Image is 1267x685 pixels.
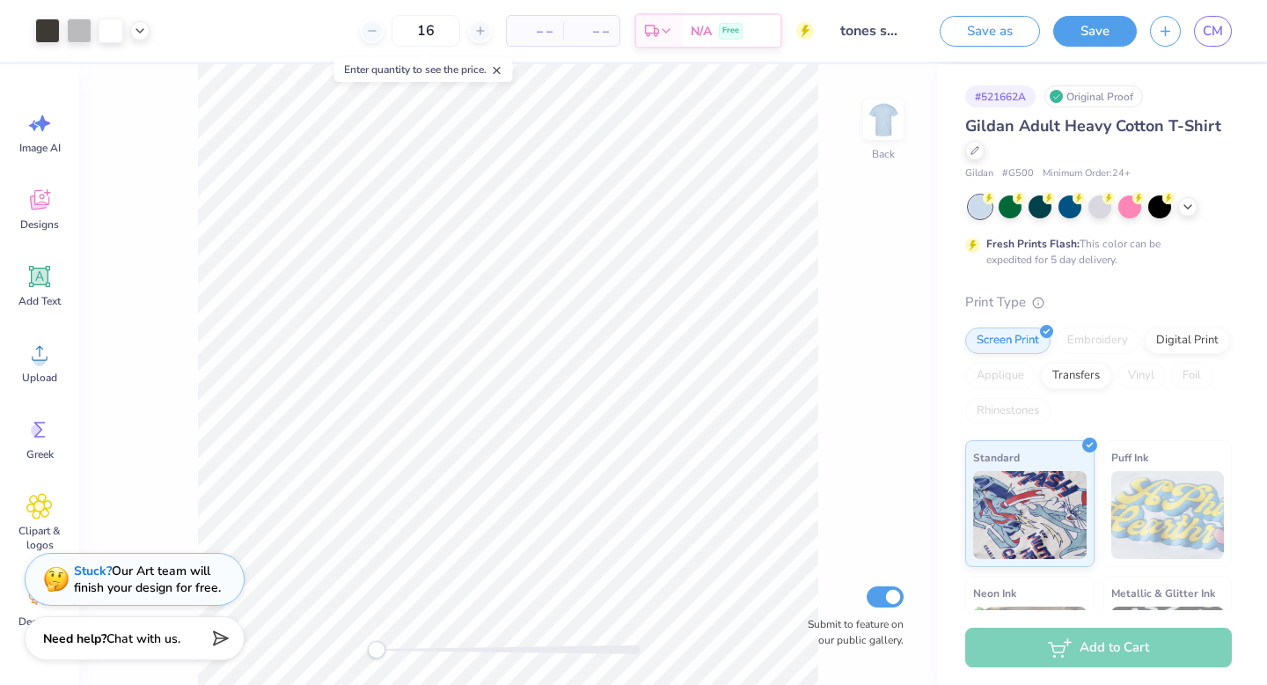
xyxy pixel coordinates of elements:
span: # G500 [1002,166,1034,181]
span: Minimum Order: 24 + [1043,166,1131,181]
span: CM [1203,21,1223,41]
input: Untitled Design [827,13,913,48]
span: Upload [22,371,57,385]
span: Puff Ink [1111,448,1148,467]
strong: Need help? [43,630,106,647]
div: Vinyl [1117,363,1166,389]
div: Original Proof [1044,85,1143,107]
label: Submit to feature on our public gallery. [798,616,904,648]
span: Clipart & logos [11,524,69,552]
button: Save [1053,16,1137,47]
span: Image AI [19,141,61,155]
div: Transfers [1041,363,1111,389]
div: Rhinestones [965,398,1051,424]
div: Foil [1171,363,1212,389]
div: Digital Print [1145,328,1230,354]
div: This color can be expedited for 5 day delivery. [986,236,1203,268]
a: CM [1194,16,1232,47]
span: Greek [26,447,54,461]
span: Standard [973,448,1020,467]
strong: Stuck? [74,563,112,579]
div: Print Type [965,292,1232,313]
img: Puff Ink [1111,471,1225,559]
div: # 521662A [965,85,1036,107]
div: Applique [965,363,1036,389]
span: N/A [691,22,712,41]
img: Standard [973,471,1087,559]
div: Our Art team will finish your design for free. [74,563,221,596]
span: Decorate [18,615,61,629]
button: Save as [940,16,1040,47]
span: – – [517,22,553,41]
span: Gildan [965,166,993,181]
strong: Fresh Prints Flash: [986,237,1080,251]
span: – – [574,22,609,41]
span: Neon Ink [973,584,1016,602]
span: Add Text [18,294,61,308]
div: Screen Print [965,328,1051,354]
div: Accessibility label [368,641,385,659]
span: Free [722,25,739,37]
div: Enter quantity to see the price. [334,57,513,82]
img: Back [866,102,901,137]
span: Designs [20,217,59,232]
div: Back [872,146,895,162]
span: Gildan Adult Heavy Cotton T-Shirt [965,115,1221,136]
input: – – [392,15,460,47]
div: Embroidery [1056,328,1139,354]
span: Metallic & Glitter Ink [1111,584,1215,602]
span: Chat with us. [106,630,180,647]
